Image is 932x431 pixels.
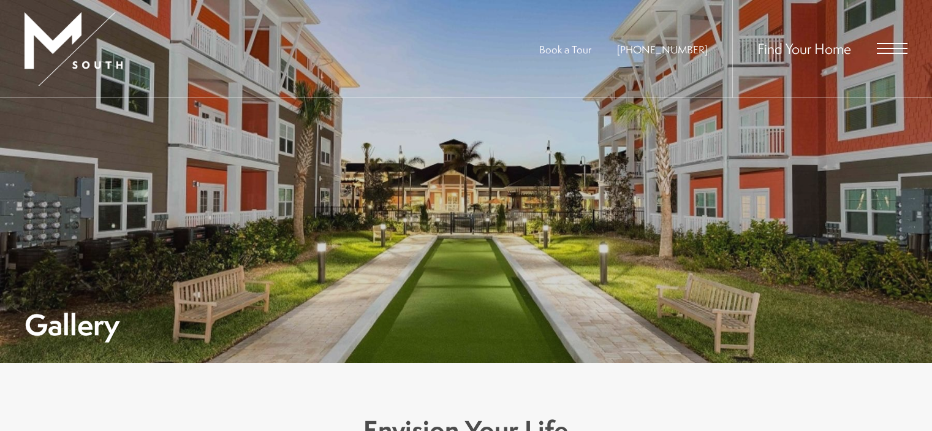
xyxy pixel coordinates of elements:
img: MSouth [25,12,123,86]
a: Call Us at 813-570-8014 [617,42,708,56]
a: Find Your Home [757,39,851,58]
a: Book a Tour [539,42,591,56]
h1: Gallery [25,311,119,338]
button: Open Menu [877,43,907,54]
span: [PHONE_NUMBER] [617,42,708,56]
